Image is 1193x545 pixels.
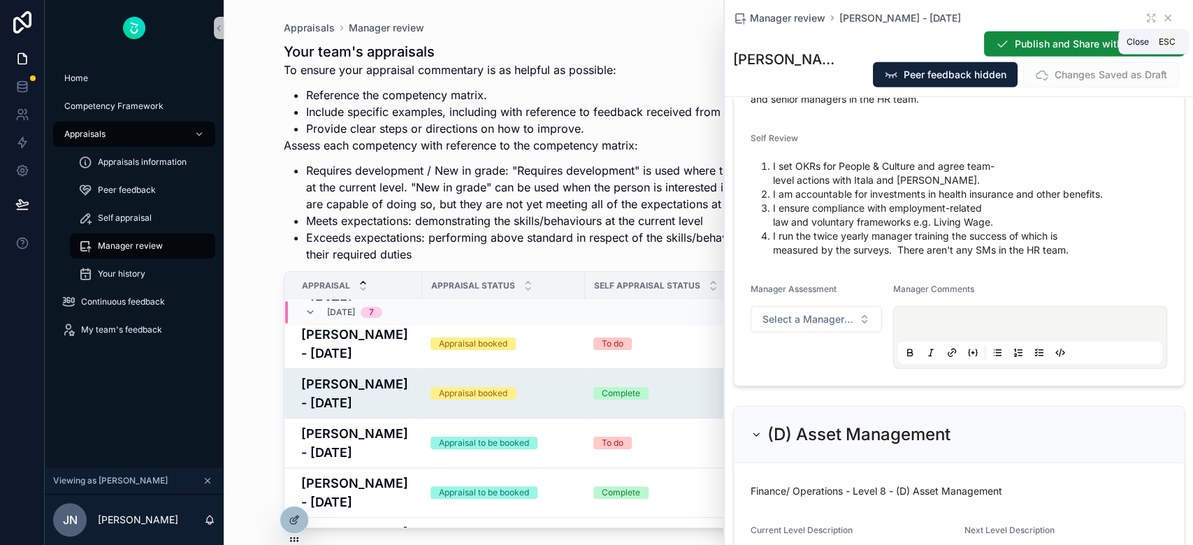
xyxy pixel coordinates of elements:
[53,94,215,119] a: Competency Framework
[98,157,187,168] span: Appraisals information
[751,133,798,143] span: Self Review
[439,387,507,400] div: Appraisal booked
[70,233,215,259] a: Manager review
[301,474,414,511] a: [PERSON_NAME] - [DATE]
[751,306,882,333] button: Select Button
[1156,36,1178,48] span: Esc
[431,280,515,291] span: Appraisal Status
[593,486,771,499] a: Complete
[53,317,215,342] a: My team's feedback
[63,511,78,528] span: JN
[439,486,529,499] div: Appraisal to be booked
[306,162,1028,212] li: Requires development / New in grade: "Requires development" is used where the person is not fully...
[602,387,640,400] div: Complete
[602,437,623,449] div: To do
[349,21,424,35] a: Manager review
[439,437,529,449] div: Appraisal to be booked
[98,268,145,279] span: Your history
[98,513,178,527] p: [PERSON_NAME]
[53,122,215,147] a: Appraisals
[64,129,106,140] span: Appraisals
[45,56,224,361] div: scrollable content
[593,387,771,400] a: Complete
[431,486,577,499] a: Appraisal to be booked
[306,103,1028,120] li: Include specific examples, including with reference to feedback received from colleagues, to illu...
[70,261,215,286] a: Your history
[594,280,700,291] span: Self Appraisal Status
[773,201,1167,229] li: I ensure compliance with employment-related law and voluntary frameworks e.g. Living Wage.
[64,73,88,84] span: Home
[904,68,1006,82] span: Peer feedback hidden
[750,11,825,25] span: Manager review
[327,307,355,318] span: [DATE]
[284,61,1028,78] p: To ensure your appraisal commentary is as helpful as possible:
[70,205,215,231] a: Self appraisal
[98,184,156,196] span: Peer feedback
[53,289,215,314] a: Continuous feedback
[873,62,1018,87] button: Peer feedback hidden
[98,212,152,224] span: Self appraisal
[751,525,853,535] span: Current Level Description
[64,101,164,112] span: Competency Framework
[53,475,168,486] span: Viewing as [PERSON_NAME]
[81,296,165,307] span: Continuous feedback
[751,284,837,294] span: Manager Assessment
[773,187,1167,201] li: I am accountable for investments in health insurance and other benefits.
[301,325,414,363] a: [PERSON_NAME] - [DATE]
[431,387,577,400] a: Appraisal booked
[767,423,950,446] h2: (D) Asset Management
[762,312,853,326] span: Select a Manager Assessment (C)
[306,229,1028,263] li: Exceeds expectations: performing above standard in respect of the skills/behaviours at the curren...
[70,177,215,203] a: Peer feedback
[984,31,1185,57] button: Publish and Share with Appraisee
[431,337,577,350] a: Appraisal booked
[301,424,414,462] a: [PERSON_NAME] - [DATE]
[439,337,507,350] div: Appraisal booked
[733,11,825,25] a: Manager review
[593,337,771,350] a: To do
[284,21,335,35] a: Appraisals
[893,284,974,294] span: Manager Comments
[964,525,1055,535] span: Next Level Description
[284,42,1028,61] h1: Your team's appraisals
[284,137,1028,154] p: Assess each competency with reference to the competency matrix:
[98,240,163,252] span: Manager review
[306,120,1028,137] li: Provide clear steps or directions on how to improve.
[751,484,1002,498] span: Finance/ Operations - Level 8 - (D) Asset Management
[773,229,1167,257] li: I run the twice yearly manager training the success of which is measured by the surveys. There ar...
[839,11,961,25] a: [PERSON_NAME] - [DATE]
[602,486,640,499] div: Complete
[593,437,771,449] a: To do
[302,280,350,291] span: Appraisal
[733,50,844,69] h1: [PERSON_NAME] - [DATE]
[306,87,1028,103] li: Reference the competency matrix.
[602,337,623,350] div: To do
[1127,36,1149,48] span: Close
[306,212,1028,229] li: Meets expectations: demonstrating the skills/behaviours at the current level
[123,17,145,39] img: App logo
[301,375,414,412] a: [PERSON_NAME] - [DATE]
[431,437,577,449] a: Appraisal to be booked
[81,324,162,335] span: My team's feedback
[53,66,215,91] a: Home
[1015,37,1173,51] span: Publish and Share with Appraisee
[773,159,1167,187] li: I set OKRs for People & Culture and agree team-level actions with Itala and [PERSON_NAME].
[369,307,374,318] div: 7
[70,150,215,175] a: Appraisals information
